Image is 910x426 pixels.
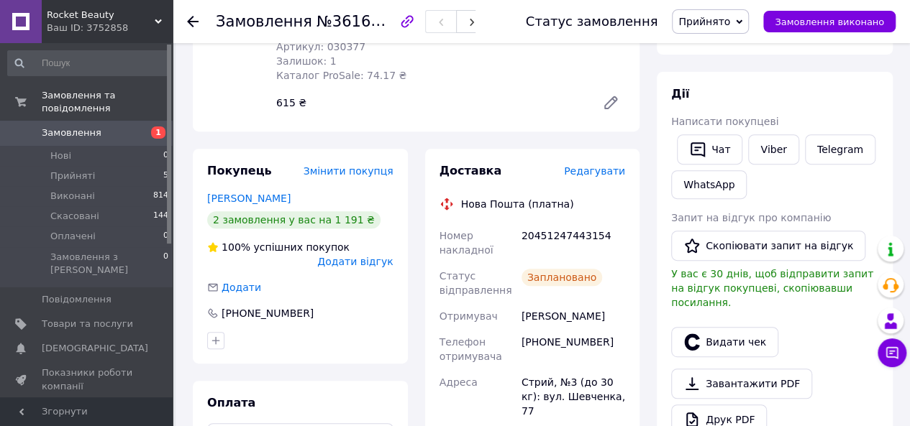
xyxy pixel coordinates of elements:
span: 0 [163,149,168,162]
span: Замовлення та повідомлення [42,89,173,115]
span: Статус відправлення [440,270,512,296]
span: Артикул: 030377 [276,41,365,52]
div: 20451247443154 [519,223,628,263]
span: Покупець [207,164,272,177]
span: Каталог ProSale: 74.17 ₴ [276,70,406,81]
div: 2 замовлення у вас на 1 191 ₴ [207,211,381,228]
span: Прийнято [678,16,730,27]
span: Rocket Beauty [47,9,155,22]
span: Оплачені [50,230,96,243]
span: 144 [153,210,168,223]
button: Чат [677,134,742,165]
div: [PHONE_NUMBER] [519,329,628,369]
span: [DEMOGRAPHIC_DATA] [42,342,148,355]
span: 0 [163,230,168,243]
span: Отримувач [440,310,498,322]
button: Замовлення виконано [763,11,896,32]
span: Замовлення з [PERSON_NAME] [50,251,163,277]
span: Нові [50,149,71,162]
span: Доставка [440,164,502,177]
span: Повідомлення [42,293,112,306]
div: успішних покупок [207,240,350,254]
div: 615 ₴ [270,93,591,113]
span: Редагувати [564,165,625,177]
div: Заплановано [522,269,603,286]
button: Скопіювати запит на відгук [671,231,865,261]
span: Додати [222,282,261,293]
span: Виконані [50,190,95,203]
a: [PERSON_NAME] [207,193,291,204]
div: Нова Пошта (платна) [458,197,578,211]
span: Скасовані [50,210,99,223]
span: Оплата [207,396,255,409]
button: Видати чек [671,327,778,357]
span: Замовлення [42,126,101,139]
span: Адреса [440,376,478,388]
input: Пошук [7,50,170,76]
span: 100% [222,241,250,253]
div: [PHONE_NUMBER] [220,306,315,320]
span: Запит на відгук про компанію [671,212,831,223]
div: Повернутися назад [187,14,199,29]
span: Телефон отримувача [440,336,502,362]
span: Товари та послуги [42,318,133,330]
span: 1 [151,126,165,139]
span: Прийняті [50,170,95,182]
div: Стрий, №3 (до 30 кг): вул. Шевченка, 77 [519,369,628,424]
span: У вас є 30 днів, щоб відправити запит на відгук покупцеві, скопіювавши посилання. [671,268,873,308]
span: №361657174 [317,12,419,30]
a: Telegram [805,134,875,165]
a: WhatsApp [671,170,747,199]
span: Замовлення виконано [775,17,884,27]
div: [PERSON_NAME] [519,303,628,329]
div: Статус замовлення [526,14,658,29]
span: 0 [163,251,168,277]
span: Дії [671,87,689,101]
span: Замовлення [216,13,312,30]
a: Редагувати [596,88,625,117]
span: Змінити покупця [304,165,393,177]
span: Показники роботи компанії [42,366,133,392]
button: Чат з покупцем [878,338,906,367]
span: Написати покупцеві [671,116,778,127]
div: Ваш ID: 3752858 [47,22,173,34]
a: Viber [748,134,798,165]
a: Завантажити PDF [671,369,812,399]
span: 5 [163,170,168,182]
span: Залишок: 1 [276,55,337,67]
span: 814 [153,190,168,203]
span: Номер накладної [440,230,493,256]
span: Додати відгук [317,256,393,267]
